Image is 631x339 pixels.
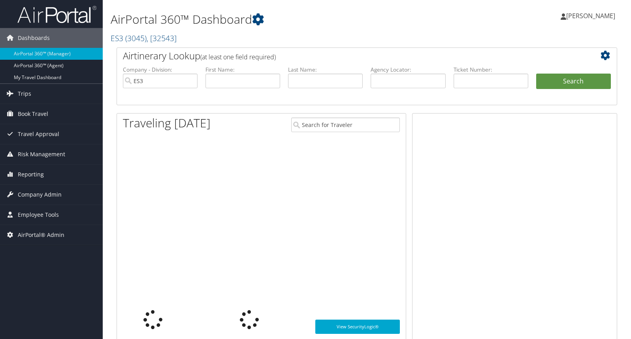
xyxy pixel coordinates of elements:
span: Company Admin [18,185,62,205]
label: Company - Division: [123,66,198,74]
span: Dashboards [18,28,50,48]
button: Search [536,74,611,89]
label: Ticket Number: [454,66,528,74]
h1: AirPortal 360™ Dashboard [111,11,452,28]
input: Search for Traveler [291,117,400,132]
a: View SecurityLogic® [315,320,400,334]
span: Reporting [18,165,44,184]
h2: Airtinerary Lookup [123,49,569,62]
span: [PERSON_NAME] [566,11,615,20]
label: Last Name: [288,66,363,74]
span: (at least one field required) [200,53,276,61]
span: Trips [18,84,31,104]
span: Book Travel [18,104,48,124]
h1: Traveling [DATE] [123,115,211,131]
span: Risk Management [18,144,65,164]
span: Employee Tools [18,205,59,225]
span: Travel Approval [18,124,59,144]
span: ( 3045 ) [125,33,147,44]
label: First Name: [205,66,280,74]
span: AirPortal® Admin [18,225,64,245]
a: [PERSON_NAME] [561,4,623,28]
label: Agency Locator: [371,66,445,74]
a: ES3 [111,33,177,44]
span: , [ 32543 ] [147,33,177,44]
img: airportal-logo.png [17,5,96,24]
